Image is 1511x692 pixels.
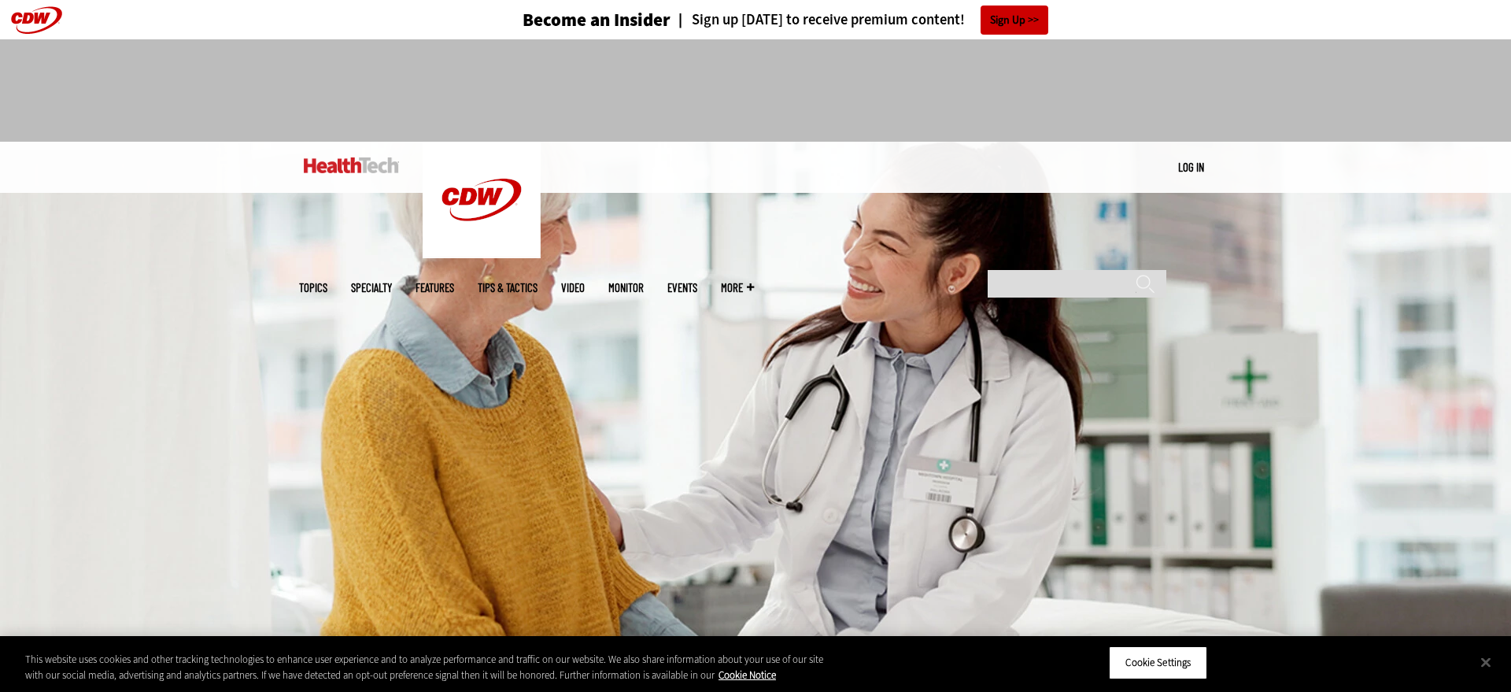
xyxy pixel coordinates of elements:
img: Home [423,142,541,258]
a: Sign Up [981,6,1048,35]
span: Specialty [351,282,392,294]
span: More [721,282,754,294]
span: Topics [299,282,327,294]
button: Close [1469,645,1503,679]
h3: Become an Insider [523,11,671,29]
a: MonITor [608,282,644,294]
a: More information about your privacy [719,668,776,682]
a: Sign up [DATE] to receive premium content! [671,13,965,28]
a: Features [416,282,454,294]
img: Home [304,157,399,173]
iframe: advertisement [469,55,1042,126]
a: Events [667,282,697,294]
a: Become an Insider [464,11,671,29]
a: Log in [1178,160,1204,174]
a: CDW [423,246,541,262]
div: User menu [1178,159,1204,176]
a: Tips & Tactics [478,282,538,294]
div: This website uses cookies and other tracking technologies to enhance user experience and to analy... [25,652,831,683]
a: Video [561,282,585,294]
button: Cookie Settings [1109,646,1207,679]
